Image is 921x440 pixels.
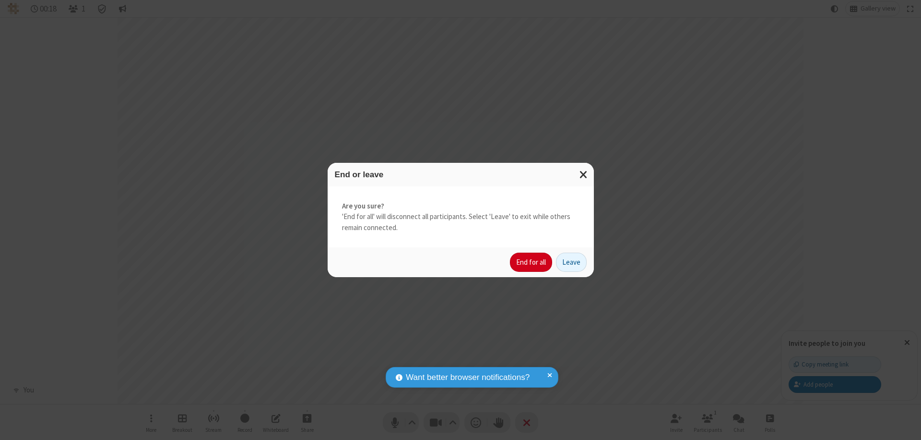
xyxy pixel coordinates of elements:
h3: End or leave [335,170,587,179]
strong: Are you sure? [342,201,579,212]
button: End for all [510,253,552,272]
button: Leave [556,253,587,272]
div: 'End for all' will disconnect all participants. Select 'Leave' to exit while others remain connec... [328,186,594,248]
button: Close modal [574,163,594,186]
span: Want better browser notifications? [406,371,530,384]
